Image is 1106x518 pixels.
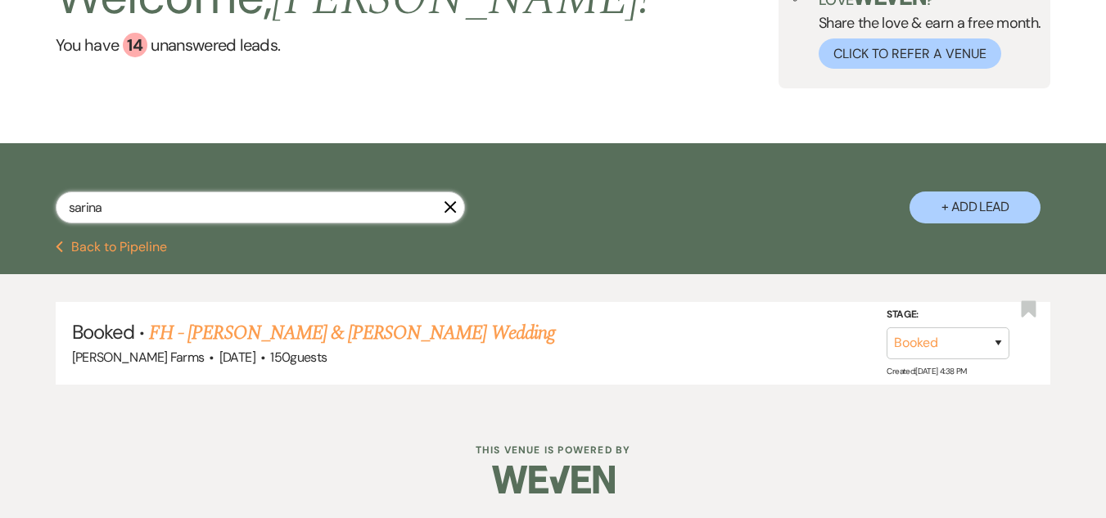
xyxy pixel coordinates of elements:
button: + Add Lead [910,191,1041,223]
span: 150 guests [270,349,327,366]
span: Booked [72,319,134,345]
div: 14 [123,33,147,57]
input: Search by name, event date, email address or phone number [56,191,465,223]
a: You have 14 unanswered leads. [56,33,651,57]
span: Created: [DATE] 4:38 PM [887,366,966,376]
img: Weven Logo [492,451,615,508]
span: [DATE] [219,349,255,366]
label: Stage: [887,306,1009,324]
span: [PERSON_NAME] Farms [72,349,205,366]
button: Back to Pipeline [56,241,168,254]
button: Click to Refer a Venue [819,38,1001,69]
a: FH - [PERSON_NAME] & [PERSON_NAME] Wedding [149,318,555,348]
